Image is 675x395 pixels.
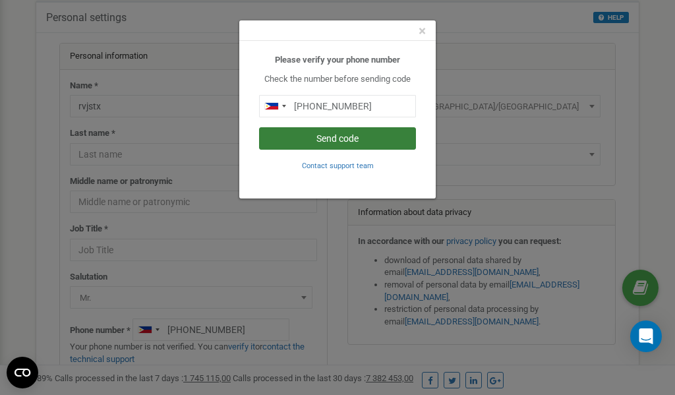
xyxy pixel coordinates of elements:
[275,55,400,65] b: Please verify your phone number
[630,320,662,352] div: Open Intercom Messenger
[260,96,290,117] div: Telephone country code
[7,357,38,388] button: Open CMP widget
[419,23,426,39] span: ×
[259,127,416,150] button: Send code
[419,24,426,38] button: Close
[259,73,416,86] p: Check the number before sending code
[302,162,374,170] small: Contact support team
[302,160,374,170] a: Contact support team
[259,95,416,117] input: 0905 123 4567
